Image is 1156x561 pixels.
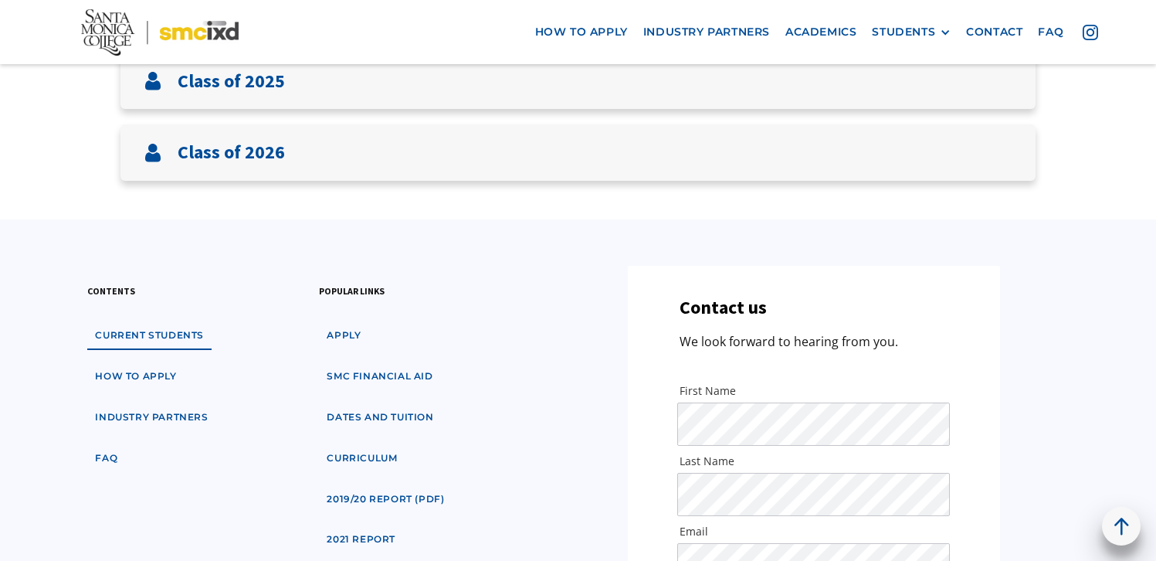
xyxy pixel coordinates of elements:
a: industry partners [636,18,778,46]
h3: Class of 2026 [178,141,285,164]
a: Academics [778,18,864,46]
label: Last Name [680,454,948,469]
img: User icon [144,72,162,90]
h3: contents [87,284,135,298]
a: curriculum [319,444,405,473]
img: Santa Monica College - SMC IxD logo [81,9,239,56]
a: faq [87,444,125,473]
div: STUDENTS [872,25,951,39]
a: contact [958,18,1030,46]
h3: popular links [319,284,385,298]
h3: Contact us [680,297,767,319]
a: Current students [87,321,212,350]
label: First Name [680,383,948,399]
a: back to top [1102,507,1141,546]
a: SMC financial aid [319,362,440,391]
label: Email [680,524,948,539]
a: 2021 Report [319,525,403,554]
a: faq [1030,18,1071,46]
h3: Class of 2025 [178,70,285,93]
a: how to apply [87,362,184,391]
div: STUDENTS [872,25,935,39]
img: icon - instagram [1083,25,1098,40]
a: apply [319,321,368,350]
a: industry partners [87,403,215,432]
p: We look forward to hearing from you. [680,331,898,352]
a: 2019/20 Report (pdf) [319,485,452,514]
img: User icon [144,144,162,162]
a: dates and tuition [319,403,441,432]
a: how to apply [527,18,636,46]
